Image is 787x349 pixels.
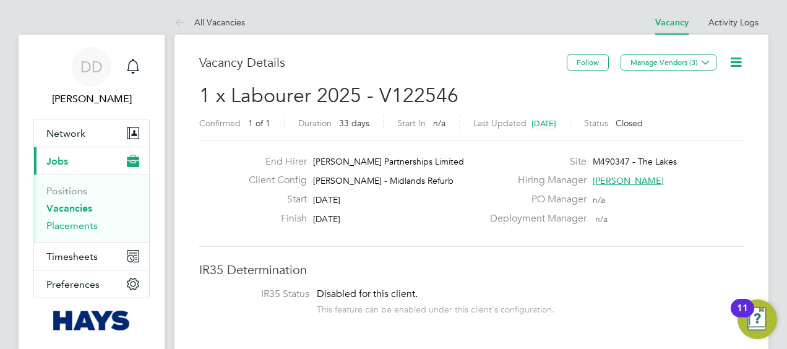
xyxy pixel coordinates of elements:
[33,311,150,330] a: Go to home page
[46,185,87,197] a: Positions
[239,193,307,206] label: Start
[737,308,748,324] div: 11
[531,118,556,129] span: [DATE]
[199,54,567,71] h3: Vacancy Details
[655,17,689,28] a: Vacancy
[593,194,605,205] span: n/a
[313,194,340,205] span: [DATE]
[584,118,608,129] label: Status
[46,278,100,290] span: Preferences
[593,156,677,167] span: M490347 - The Lakes
[248,118,270,129] span: 1 of 1
[567,54,609,71] button: Follow
[483,155,587,168] label: Site
[34,270,149,298] button: Preferences
[483,193,587,206] label: PO Manager
[46,155,68,167] span: Jobs
[199,262,744,278] h3: IR35 Determination
[239,155,307,168] label: End Hirer
[621,54,716,71] button: Manage Vendors (3)
[593,175,664,186] span: [PERSON_NAME]
[317,301,554,315] div: This feature can be enabled under this client's configuration.
[80,59,103,75] span: DD
[595,213,608,225] span: n/a
[738,299,777,339] button: Open Resource Center, 11 new notifications
[46,220,98,231] a: Placements
[298,118,332,129] label: Duration
[313,175,454,186] span: [PERSON_NAME] - Midlands Refurb
[46,202,92,214] a: Vacancies
[239,174,307,187] label: Client Config
[199,84,458,108] span: 1 x Labourer 2025 - V122546
[473,118,527,129] label: Last Updated
[317,288,418,300] span: Disabled for this client.
[483,212,587,225] label: Deployment Manager
[339,118,369,129] span: 33 days
[313,156,464,167] span: [PERSON_NAME] Partnerships Limited
[174,17,245,28] a: All Vacancies
[53,311,131,330] img: hays-logo-retina.png
[46,127,85,139] span: Network
[483,174,587,187] label: Hiring Manager
[397,118,426,129] label: Start In
[708,17,759,28] a: Activity Logs
[33,92,150,106] span: Daniel Docherty
[33,47,150,106] a: DD[PERSON_NAME]
[433,118,445,129] span: n/a
[34,243,149,270] button: Timesheets
[239,212,307,225] label: Finish
[34,174,149,242] div: Jobs
[46,251,98,262] span: Timesheets
[313,213,340,225] span: [DATE]
[212,288,309,301] label: IR35 Status
[34,119,149,147] button: Network
[34,147,149,174] button: Jobs
[616,118,643,129] span: Closed
[199,118,241,129] label: Confirmed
